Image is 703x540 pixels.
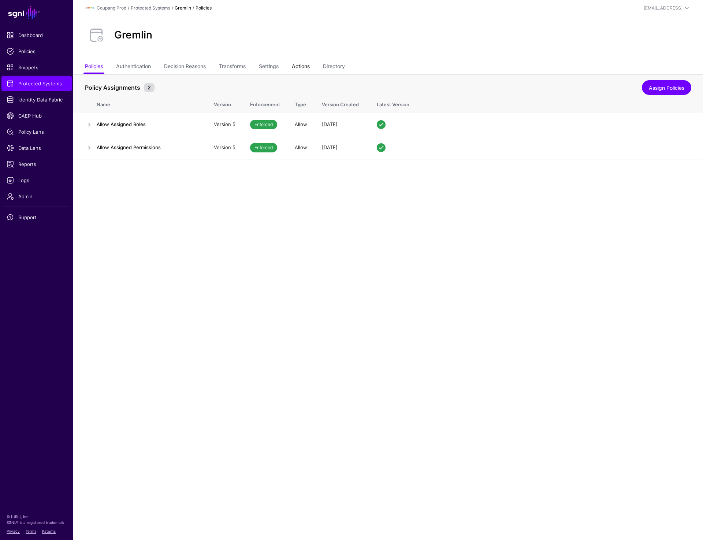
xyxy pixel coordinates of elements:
a: Settings [259,60,279,74]
div: [EMAIL_ADDRESS] [644,5,682,11]
a: Actions [292,60,310,74]
strong: Gremlin [175,5,191,11]
span: Reports [7,160,67,168]
a: Data Lens [1,141,72,155]
a: Transforms [219,60,246,74]
a: Logs [1,173,72,188]
small: 2 [144,83,155,92]
div: / [126,5,131,11]
span: [DATE] [322,144,338,150]
span: Support [7,214,67,221]
a: Protected Systems [131,5,170,11]
a: Patents [42,529,56,533]
a: Dashboard [1,28,72,42]
a: Authentication [116,60,151,74]
span: Admin [7,193,67,200]
a: CAEP Hub [1,108,72,123]
h2: Gremlin [114,29,152,41]
td: Version 5 [207,136,243,159]
h4: Allow Assigned Permissions [97,144,199,151]
a: Policy Lens [1,125,72,139]
th: Name [97,94,207,113]
a: Policies [85,60,103,74]
a: Admin [1,189,72,204]
span: Enforced [250,143,277,152]
span: Policy Lens [7,128,67,136]
th: Version [207,94,243,113]
a: Identity Data Fabric [1,92,72,107]
td: Allow [287,113,315,136]
th: Type [287,94,315,113]
a: SGNL [4,4,69,21]
img: svg+xml;base64,PHN2ZyBpZD0iTG9nbyIgeG1sbnM9Imh0dHA6Ly93d3cudzMub3JnLzIwMDAvc3ZnIiB3aWR0aD0iMTIxLj... [85,4,94,12]
a: Decision Reasons [164,60,206,74]
th: Enforcement [243,94,287,113]
span: Snippets [7,64,67,71]
h4: Allow Assigned Roles [97,121,199,127]
a: Assign Policies [642,80,691,95]
th: Version Created [315,94,369,113]
td: Allow [287,136,315,159]
a: Coupang Prod [97,5,126,11]
span: Enforced [250,120,277,129]
a: Snippets [1,60,72,75]
th: Latest Version [369,94,703,113]
a: Terms [26,529,36,533]
span: Policies [7,48,67,55]
a: Policies [1,44,72,59]
span: Identity Data Fabric [7,96,67,103]
span: CAEP Hub [7,112,67,119]
p: © [URL], Inc [7,514,67,519]
span: Protected Systems [7,80,67,87]
span: Logs [7,177,67,184]
span: [DATE] [322,121,338,127]
span: Data Lens [7,144,67,152]
td: Version 5 [207,113,243,136]
div: / [191,5,196,11]
a: Directory [323,60,345,74]
a: Privacy [7,529,20,533]
div: / [170,5,175,11]
strong: Policies [196,5,212,11]
a: Protected Systems [1,76,72,91]
span: Policy Assignments [83,83,142,92]
a: Reports [1,157,72,171]
span: Dashboard [7,32,67,39]
p: SGNL® is a registered trademark [7,519,67,525]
